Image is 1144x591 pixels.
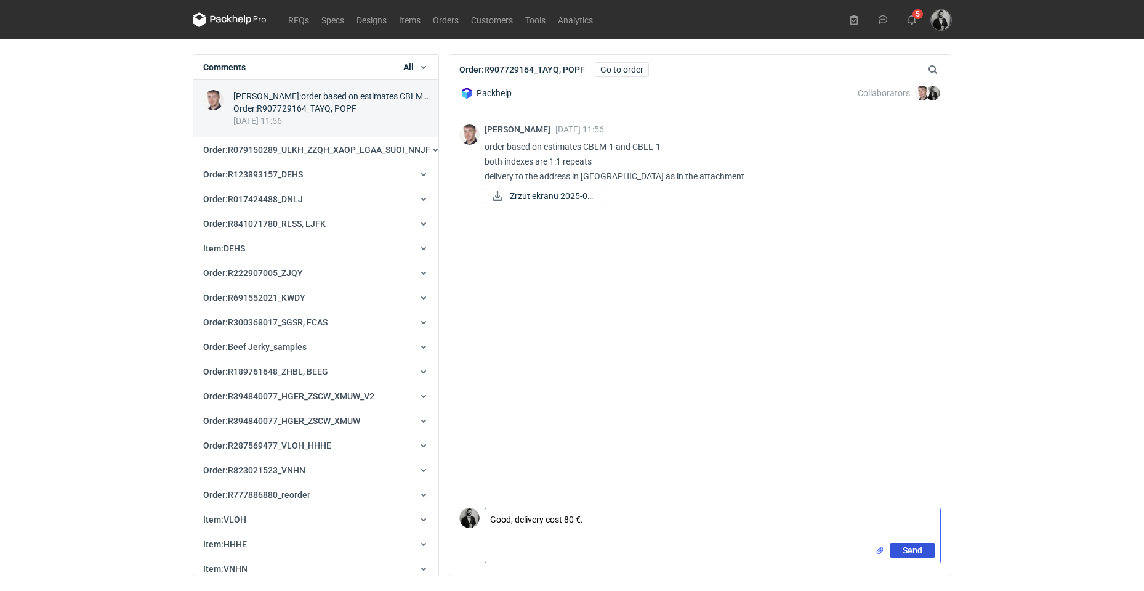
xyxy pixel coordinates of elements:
span: Item : VNHN [203,564,248,574]
button: Order:R394840077_HGER_ZSCW_XMUW_V2 [193,384,438,409]
button: Item:VLOH [193,507,438,532]
a: Maciej Sikora[PERSON_NAME]:order based on estimates CBLM-1 and CBLL-1 both indexes are 1:1 repeat... [193,80,438,137]
img: Packhelp [459,86,474,100]
div: Order : R907729164_TAYQ, POPF [233,102,429,115]
span: Collaborators [858,88,910,98]
span: [DATE] 11:56 [555,124,604,134]
span: Order : R222907005_ZJQY [203,268,303,278]
button: Order:R823021523_VNHN [193,458,438,483]
button: Item:DEHS [193,236,438,261]
span: Order : R300368017_SGSR, FCAS [203,317,328,327]
a: Specs [315,12,350,27]
img: Maciej Sikora [459,124,480,145]
span: Order : R189761648_ZHBL, BEEG [203,367,328,377]
button: Order:R394840077_HGER_ZSCW_XMUW [193,409,438,433]
img: Maciej Sikora [203,90,224,110]
span: Order : R017424488_DNLJ [203,194,303,204]
div: Zrzut ekranu 2025-09-19 o 11.56.35.png [485,189,605,203]
img: Maciej Sikora [915,86,930,100]
p: order based on estimates CBLM-1 and CBLL-1 both indexes are 1:1 repeats delivery to the address i... [485,139,931,184]
button: Order:R691552021_KWDY [193,285,438,310]
svg: Packhelp Pro [193,12,267,27]
button: 5 [902,10,922,30]
button: Order:R841071780_RLSS, LJFK [193,211,438,236]
a: Zrzut ekranu 2025-09... [485,189,605,203]
a: Items [393,12,427,27]
div: [DATE] 11:56 [233,115,429,127]
a: Designs [350,12,393,27]
span: Item : DEHS [203,243,245,253]
span: All [403,61,414,73]
a: Go to order [595,62,649,77]
button: Order:R123893157_DEHS [193,162,438,187]
div: Packhelp [459,86,512,100]
span: Order : R823021523_VNHN [203,465,305,475]
button: Order:R287569477_VLOH_HHHE [193,433,438,458]
a: Customers [465,12,519,27]
button: Item:HHHE [193,532,438,556]
span: Order : R079150289_ULKH_ZZQH_XAOP_LGAA_SUOI_NNJF [203,145,430,155]
img: Dragan Čivčić [931,10,951,30]
span: Zrzut ekranu 2025-09... [510,189,595,203]
span: Order : R394840077_HGER_ZSCW_XMUW_V2 [203,391,374,401]
button: Order:R017424488_DNLJ [193,187,438,211]
span: Order : R287569477_VLOH_HHHE [203,441,331,450]
span: Send [903,546,922,555]
button: Send [890,543,935,558]
span: Order : R841071780_RLSS, LJFK [203,219,326,229]
input: Search [925,62,965,77]
button: Order:R079150289_ULKH_ZZQH_XAOP_LGAA_SUOI_NNJF [193,137,438,162]
button: All [403,61,429,73]
span: Order : R123893157_DEHS [203,169,303,179]
button: Order:Beef Jerky_samples [193,335,438,359]
a: Tools [519,12,552,27]
button: Order:R222907005_ZJQY [193,261,438,285]
span: Item : VLOH [203,515,246,524]
button: Order:R777886880_reorder [193,483,438,507]
a: Orders [427,12,465,27]
div: [PERSON_NAME] : order based on estimates CBLM-1 and CBLL-1 both indexes are 1:1 repeats delivery ... [233,90,429,102]
textarea: Good, delivery cost 80 €. [485,508,940,543]
button: Order:R189761648_ZHBL, BEEG [193,359,438,384]
h2: Order : R907729164_TAYQ, POPF [459,63,585,76]
span: Item : HHHE [203,539,247,549]
img: Dragan Čivčić [925,86,940,100]
button: Item:VNHN [193,556,438,581]
span: Order : R777886880_reorder [203,490,310,500]
span: [PERSON_NAME] [485,124,555,134]
span: Order : R691552021_KWDY [203,293,305,303]
h1: Comments [203,61,246,73]
button: Order:R300368017_SGSR, FCAS [193,310,438,335]
a: Analytics [552,12,599,27]
img: Dragan Čivčić [459,508,480,528]
a: RFQs [282,12,315,27]
span: Order : Beef Jerky_samples [203,342,307,352]
span: Order : R394840077_HGER_ZSCW_XMUW [203,416,360,426]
